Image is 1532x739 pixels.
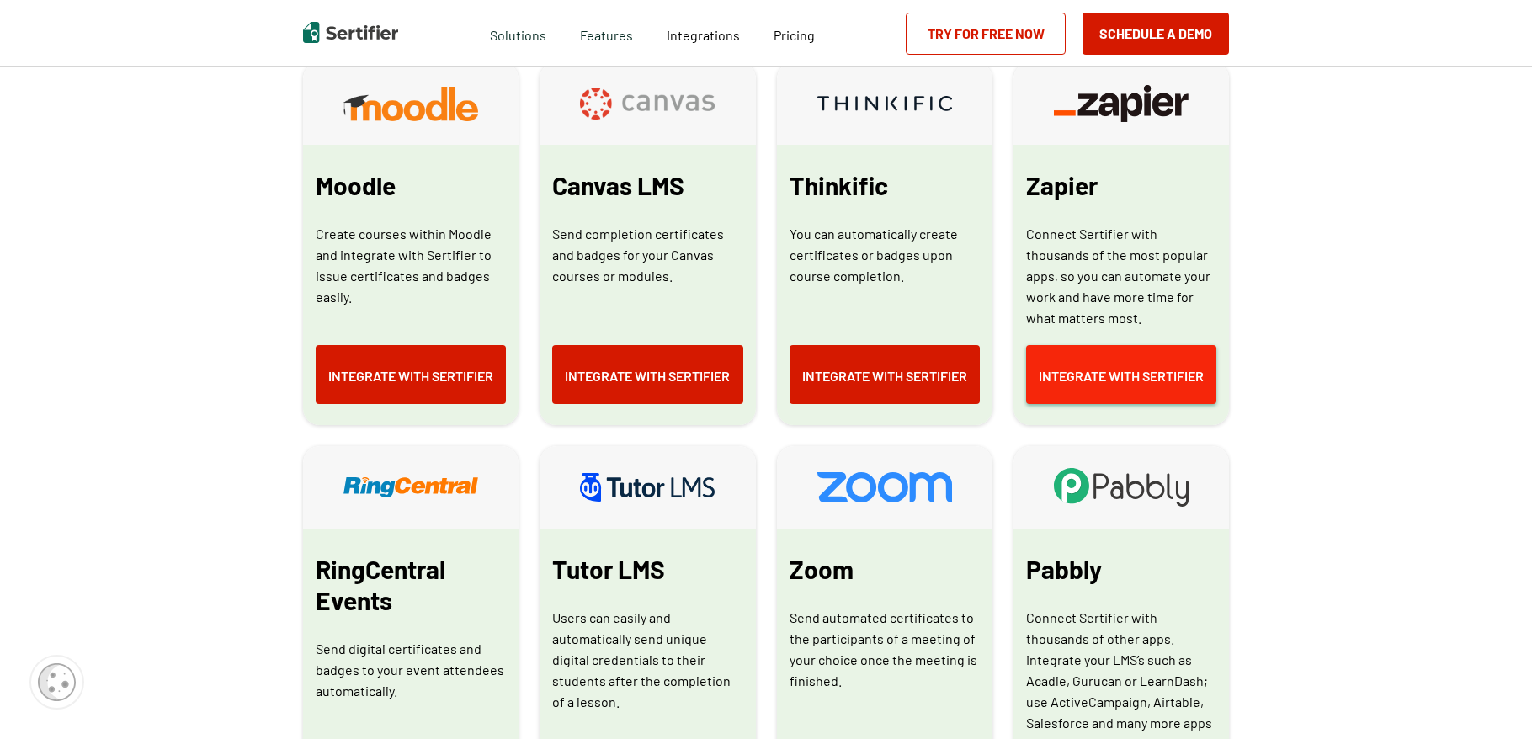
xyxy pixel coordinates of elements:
p: Send digital certificates and badges to your event attendees automatically. [316,638,506,701]
span: Moodle [316,170,396,201]
img: Thinkific-integration [817,96,952,111]
a: Integrations [667,23,740,44]
span: Thinkific [790,170,888,201]
img: Canvas LMS-integration [580,88,715,120]
a: Integrate with Sertifier [1026,345,1216,404]
img: Zoom-integration [817,472,952,502]
img: Pabbly-integration [1054,468,1189,506]
img: RingCentral Events-integration [343,477,478,497]
img: Moodle-integration [343,87,478,121]
p: Send completion certificates and badges for your Canvas courses or modules. [552,223,742,286]
a: Integrate with Sertifier [790,345,980,404]
p: Send automated certificates to the participants of a meeting of your choice once the meeting is f... [790,607,980,691]
iframe: Chat Widget [1448,658,1532,739]
p: Connect Sertifier with thousands of the most popular apps, so you can automate your work and have... [1026,223,1216,328]
p: You can automatically create certificates or badges upon course completion. [790,223,980,286]
a: Pricing [774,23,815,44]
a: Try for Free Now [906,13,1066,55]
p: Create courses within Moodle and integrate with Sertifier to issue certificates and badges easily. [316,223,506,307]
img: Sertifier | Digital Credentialing Platform [303,22,398,43]
button: Schedule a Demo [1083,13,1229,55]
span: Zoom [790,554,854,585]
span: Zapier [1026,170,1098,201]
span: RingCentral Events [316,554,506,616]
p: Users can easily and automatically send unique digital credentials to their students after the co... [552,607,742,712]
span: Integrations [667,27,740,43]
span: Pricing [774,27,815,43]
span: Canvas LMS [552,170,684,201]
img: Tutor LMS-integration [580,473,715,501]
img: Cookie Popup Icon [38,663,76,701]
span: Tutor LMS [552,554,665,585]
a: Integrate with Sertifier [552,345,742,404]
span: Solutions [490,23,546,44]
span: Pabbly [1026,554,1102,585]
span: Features [580,23,633,44]
a: Integrate with Sertifier [316,345,506,404]
img: Zapier-integration [1054,85,1189,121]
